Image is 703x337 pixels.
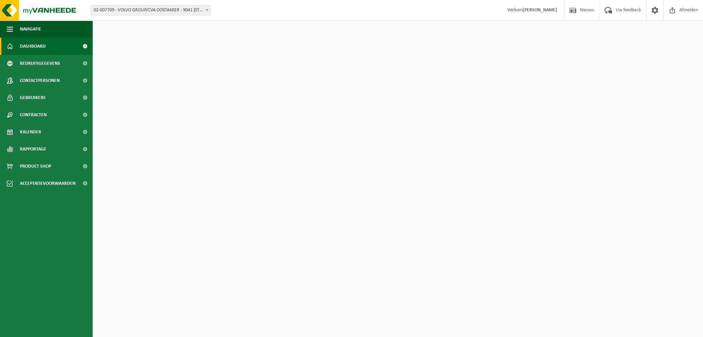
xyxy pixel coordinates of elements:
strong: [PERSON_NAME] [523,8,557,13]
span: 02-007709 - VOLVO GROUP/CVA OOSTAKKER - 9041 OOSTAKKER, SMALLEHEERWEG 31 [91,5,210,15]
span: Kalender [20,123,41,141]
span: Product Shop [20,158,51,175]
span: Contracten [20,106,47,123]
span: Gebruikers [20,89,46,106]
span: Bedrijfsgegevens [20,55,60,72]
span: Rapportage [20,141,46,158]
span: Contactpersonen [20,72,60,89]
span: Acceptatievoorwaarden [20,175,76,192]
span: Dashboard [20,38,46,55]
span: 02-007709 - VOLVO GROUP/CVA OOSTAKKER - 9041 OOSTAKKER, SMALLEHEERWEG 31 [91,5,211,15]
span: Navigatie [20,21,41,38]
